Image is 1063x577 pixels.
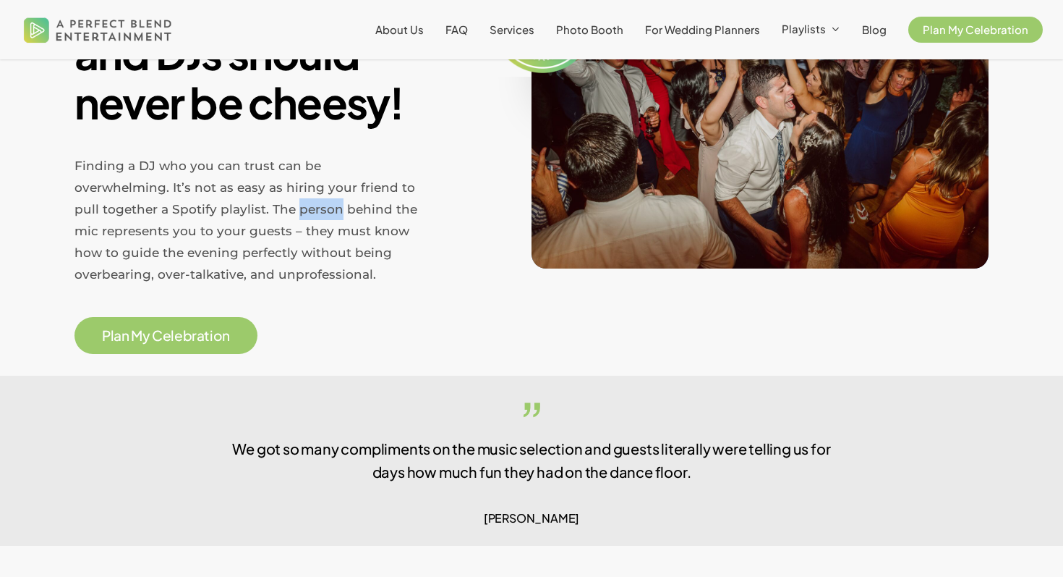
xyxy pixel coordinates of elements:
[908,24,1043,35] a: Plan My Celebration
[74,159,417,282] span: Finding a DJ who you can trust can be overwhelming. It’s not as easy as hiring your friend to pul...
[782,23,840,36] a: Playlists
[484,510,579,526] span: [PERSON_NAME]
[192,329,197,342] span: r
[556,22,623,36] span: Photo Booth
[230,394,833,505] p: We got so many compliments on the music selection and guests literally were telling us for days h...
[445,22,468,36] span: FAQ
[645,24,760,35] a: For Wedding Planners
[20,6,176,54] img: A Perfect Blend Entertainment
[183,329,192,342] span: b
[556,24,623,35] a: Photo Booth
[152,329,163,342] span: C
[375,24,424,35] a: About Us
[121,329,129,342] span: n
[210,329,213,342] span: i
[131,329,142,342] span: M
[114,329,121,342] span: a
[204,329,210,342] span: t
[782,22,826,35] span: Playlists
[862,22,887,36] span: Blog
[163,329,171,342] span: e
[102,328,230,343] a: Plan My Celebration
[142,329,150,342] span: y
[102,329,111,342] span: P
[490,22,534,36] span: Services
[375,22,424,36] span: About Us
[171,329,174,342] span: l
[111,329,114,342] span: l
[445,24,468,35] a: FAQ
[230,394,833,452] span: ”
[197,329,205,342] span: a
[862,24,887,35] a: Blog
[222,329,230,342] span: n
[213,329,223,342] span: o
[490,24,534,35] a: Services
[174,329,183,342] span: e
[923,22,1028,36] span: Plan My Celebration
[645,22,760,36] span: For Wedding Planners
